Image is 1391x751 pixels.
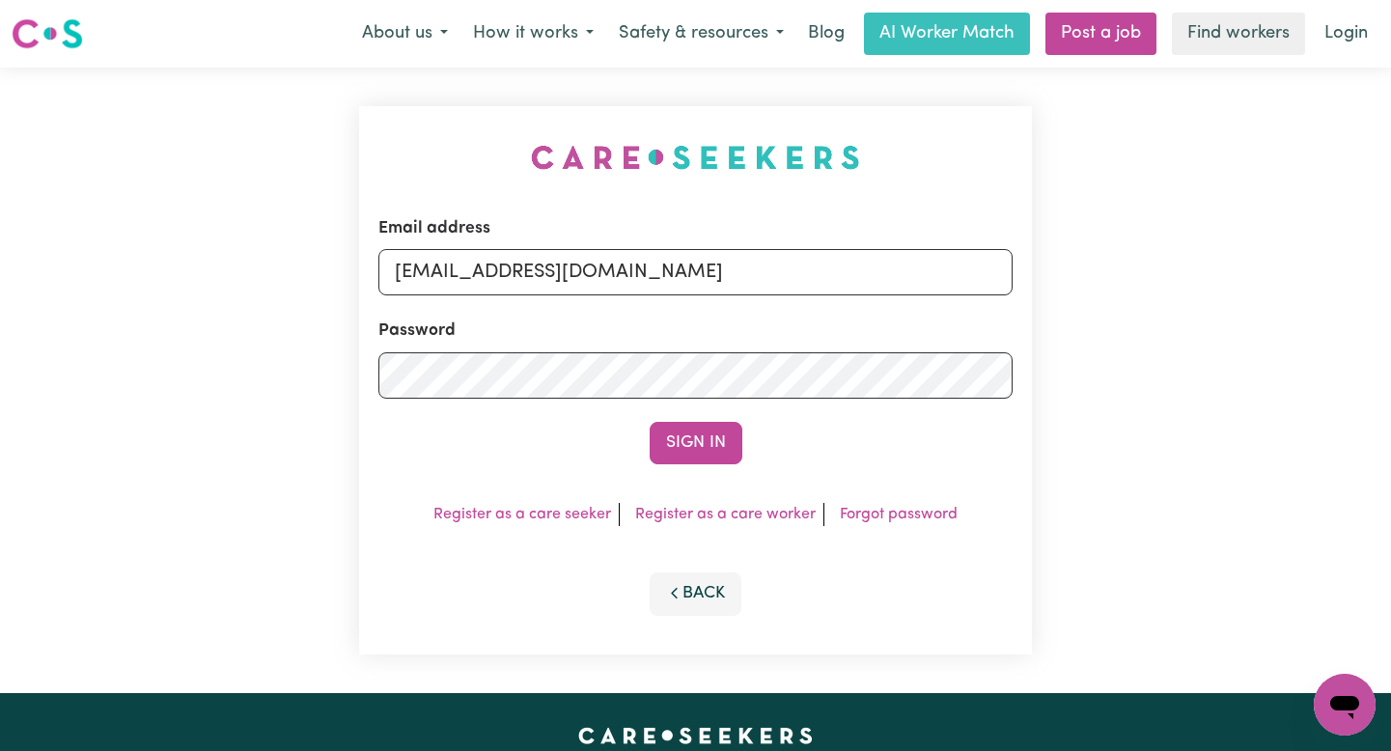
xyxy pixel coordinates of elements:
button: About us [349,14,460,54]
a: Careseekers logo [12,12,83,56]
label: Password [378,319,456,344]
a: Post a job [1045,13,1156,55]
input: Email address [378,249,1013,295]
iframe: Button to launch messaging window [1314,674,1376,736]
img: Careseekers logo [12,16,83,51]
a: Careseekers home page [578,728,813,743]
a: Register as a care worker [635,507,816,522]
button: Back [650,572,742,615]
a: Register as a care seeker [433,507,611,522]
a: AI Worker Match [864,13,1030,55]
label: Email address [378,216,490,241]
button: Sign In [650,422,742,464]
a: Find workers [1172,13,1305,55]
a: Login [1313,13,1379,55]
a: Forgot password [840,507,958,522]
button: Safety & resources [606,14,796,54]
button: How it works [460,14,606,54]
a: Blog [796,13,856,55]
